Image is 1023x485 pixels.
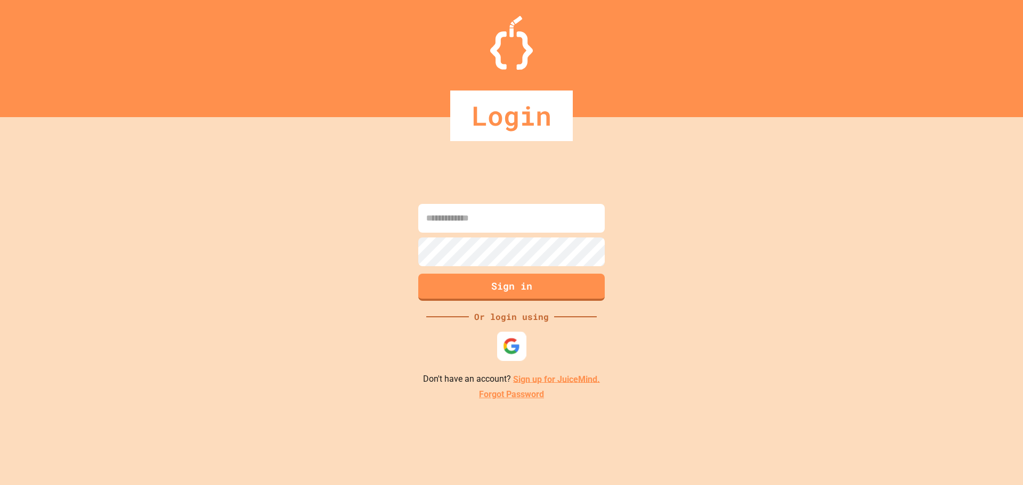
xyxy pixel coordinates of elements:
[490,16,533,70] img: Logo.svg
[418,274,605,301] button: Sign in
[503,337,521,355] img: google-icon.svg
[479,388,544,401] a: Forgot Password
[423,373,600,386] p: Don't have an account?
[450,91,573,141] div: Login
[469,310,554,323] div: Or login using
[513,374,600,384] a: Sign up for JuiceMind.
